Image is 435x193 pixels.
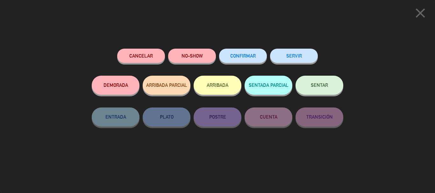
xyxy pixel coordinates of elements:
[296,107,343,127] button: TRANSICIÓN
[143,76,190,95] button: ARRIBADA PARCIAL
[270,49,318,63] button: SERVIR
[194,76,241,95] button: ARRIBADA
[117,49,165,63] button: Cancelar
[245,107,292,127] button: CUENTA
[146,82,187,88] span: ARRIBADA PARCIAL
[296,76,343,95] button: SENTAR
[92,107,139,127] button: ENTRADA
[92,76,139,95] button: DEMORADA
[230,53,256,59] span: CONFIRMAR
[245,76,292,95] button: SENTADA PARCIAL
[168,49,216,63] button: NO-SHOW
[143,107,190,127] button: PLATO
[311,82,328,88] span: SENTAR
[194,107,241,127] button: POSTRE
[219,49,267,63] button: CONFIRMAR
[412,5,428,21] i: close
[410,5,430,24] button: close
